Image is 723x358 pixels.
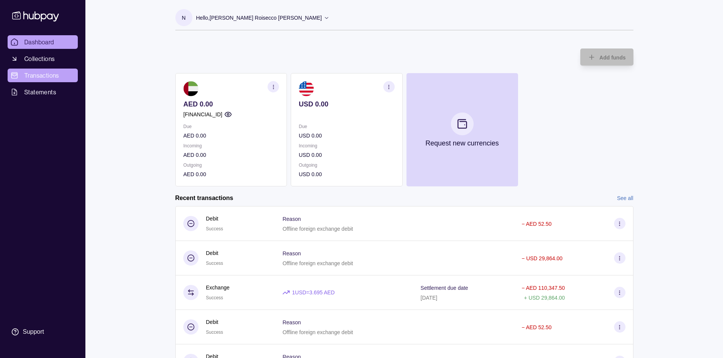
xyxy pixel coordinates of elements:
p: Incoming [183,142,279,150]
h2: Recent transactions [175,194,233,202]
p: − AED 52.50 [521,324,551,330]
p: Reason [282,216,301,222]
p: Offline foreign exchange debit [282,260,353,266]
p: − AED 110,347.50 [521,285,565,291]
p: Exchange [206,283,230,292]
span: Add funds [599,55,625,61]
p: [FINANCIAL_ID] [183,110,222,119]
p: Outgoing [299,161,394,169]
span: Success [206,295,223,300]
p: Offline foreign exchange debit [282,329,353,335]
a: Support [8,324,78,340]
span: Statements [24,88,56,97]
span: Success [206,226,223,231]
a: See all [617,194,633,202]
p: Debit [206,318,223,326]
p: Outgoing [183,161,279,169]
p: Due [183,122,279,131]
p: − USD 29,864.00 [521,255,562,261]
p: N [182,14,186,22]
span: Success [206,261,223,266]
span: Transactions [24,71,59,80]
span: Success [206,330,223,335]
p: AED 0.00 [183,151,279,159]
img: ae [183,81,198,96]
p: Request new currencies [425,139,499,147]
p: − AED 52.50 [521,221,551,227]
p: USD 0.00 [299,170,394,178]
p: AED 0.00 [183,131,279,140]
p: USD 0.00 [299,100,394,108]
p: Settlement due date [421,285,468,291]
p: 1 USD = 3.695 AED [292,288,335,297]
span: Collections [24,54,55,63]
a: Collections [8,52,78,66]
p: Debit [206,214,223,223]
p: [DATE] [421,295,437,301]
p: USD 0.00 [299,151,394,159]
p: Hello, [PERSON_NAME] Roisecco [PERSON_NAME] [196,14,322,22]
span: Dashboard [24,38,54,47]
a: Statements [8,85,78,99]
button: Request new currencies [406,73,518,186]
p: Reason [282,319,301,325]
p: Reason [282,250,301,256]
img: us [299,81,314,96]
p: Debit [206,249,223,257]
p: USD 0.00 [299,131,394,140]
a: Dashboard [8,35,78,49]
p: Due [299,122,394,131]
div: Support [23,328,44,336]
a: Transactions [8,69,78,82]
p: AED 0.00 [183,170,279,178]
button: Add funds [580,48,633,66]
p: AED 0.00 [183,100,279,108]
p: Offline foreign exchange debit [282,226,353,232]
p: Incoming [299,142,394,150]
p: + USD 29,864.00 [524,295,565,301]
